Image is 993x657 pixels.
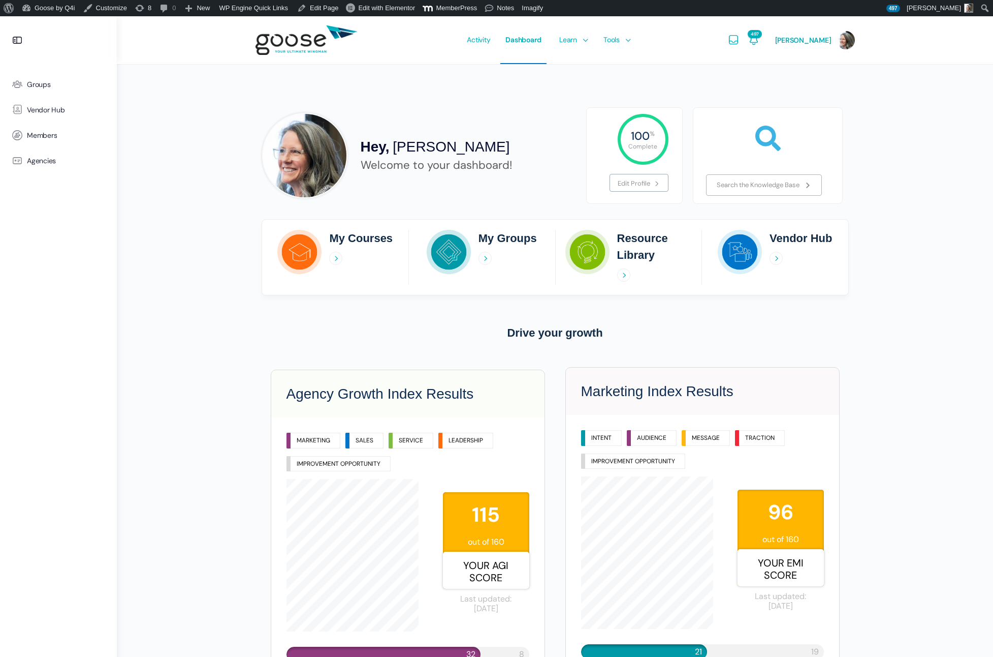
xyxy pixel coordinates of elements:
[701,230,848,285] a: Vendor Hub Vendor Hub
[5,97,112,123] a: Vendor Hub
[297,437,330,444] p: MARKETING
[718,230,762,274] img: Vendor Hub
[5,72,112,97] a: Groups
[358,4,415,12] span: Edit with Elementor
[717,180,799,190] span: Search the Knowledge Base
[775,16,855,64] a: [PERSON_NAME]
[462,16,495,64] a: Activity
[451,502,522,527] strong: 115
[5,148,112,173] a: Agencies
[27,106,65,114] span: Vendor Hub
[692,434,720,441] p: MESSAGE
[27,80,51,89] span: Groups
[706,174,822,196] a: Search the Knowledge Base
[942,608,993,657] iframe: Chat Widget
[738,591,824,611] span: Last updated: [DATE]
[555,230,702,285] a: Resource Library Resource Library
[356,437,373,444] p: SALES
[427,230,471,274] img: My Groups
[565,230,610,274] img: Resource Library
[745,500,816,544] span: out of 160
[261,370,555,418] h3: Agency Growth Index Results
[449,437,483,444] p: LEADERSHIP
[277,230,322,274] img: My Courses
[603,16,620,64] span: Tools
[617,230,692,263] h2: Resource Library
[467,16,490,64] span: Activity
[637,434,666,441] p: AUDIENCE
[727,16,740,64] a: Messages
[556,368,849,415] h3: Marketing Index Results
[451,502,522,547] span: out of 160
[598,16,633,64] a: Tools
[770,230,832,247] h2: Vendor Hub
[27,157,56,165] span: Agencies
[505,16,541,64] span: Dashboard
[361,157,512,173] div: Welcome to your dashboard!
[361,139,390,155] span: Hey,
[27,131,57,140] span: Members
[554,16,591,64] a: Learn
[738,549,824,586] span: Your EMI Score
[443,594,529,613] span: Last updated: [DATE]
[745,500,816,524] strong: 96
[886,5,900,12] span: 497
[262,230,409,285] a: My Courses My Courses
[591,434,612,441] p: INTENT
[500,16,547,64] a: Dashboard
[399,437,423,444] p: SERVICE
[478,230,537,247] h2: My Groups
[775,36,831,45] span: [PERSON_NAME]
[408,230,555,285] a: My Groups My Groups
[443,552,529,589] span: Your AGI Score
[297,460,380,467] p: IMPROVEMENT OPPORTUNITY
[745,434,775,441] p: TRACTION
[748,16,760,64] a: Notifications
[748,30,761,38] span: 497
[5,123,112,148] a: Members
[559,16,577,64] span: Learn
[591,458,675,465] p: IMPROVEMENT OPPORTUNITY
[610,174,668,192] a: Edit Profile
[393,139,509,155] span: [PERSON_NAME]
[262,326,849,341] h3: Drive your growth
[329,230,393,247] h2: My Courses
